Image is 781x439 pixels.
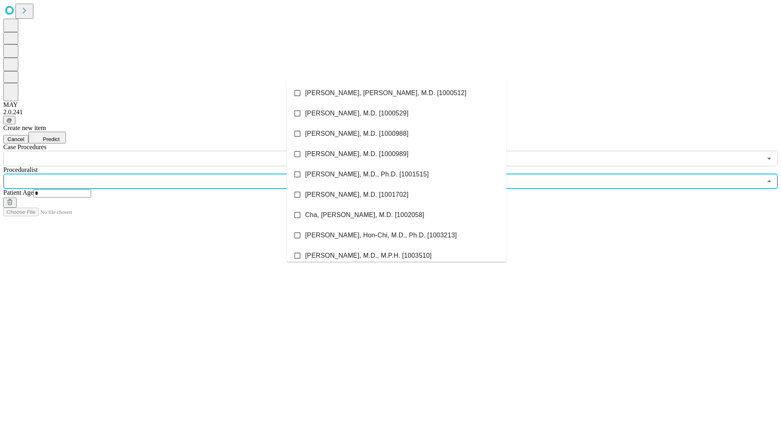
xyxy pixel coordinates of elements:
[7,136,24,142] span: Cancel
[3,143,46,150] span: Scheduled Procedure
[305,88,467,98] span: [PERSON_NAME], [PERSON_NAME], M.D. [1000512]
[305,109,408,118] span: [PERSON_NAME], M.D. [1000529]
[3,116,15,124] button: @
[764,153,775,164] button: Open
[28,132,66,143] button: Predict
[7,117,12,123] span: @
[305,129,408,139] span: [PERSON_NAME], M.D. [1000988]
[3,166,37,173] span: Proceduralist
[305,251,432,261] span: [PERSON_NAME], M.D., M.P.H. [1003510]
[3,124,46,131] span: Create new item
[764,176,775,187] button: Close
[305,210,424,220] span: Cha, [PERSON_NAME], M.D. [1002058]
[305,190,408,200] span: [PERSON_NAME], M.D. [1001702]
[305,170,429,179] span: [PERSON_NAME], M.D., Ph.D. [1001515]
[3,101,778,109] div: MAY
[305,230,457,240] span: [PERSON_NAME], Hon-Chi, M.D., Ph.D. [1003213]
[3,109,778,116] div: 2.0.241
[43,136,59,142] span: Predict
[3,135,28,143] button: Cancel
[3,189,33,196] span: Patient Age
[305,149,408,159] span: [PERSON_NAME], M.D. [1000989]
